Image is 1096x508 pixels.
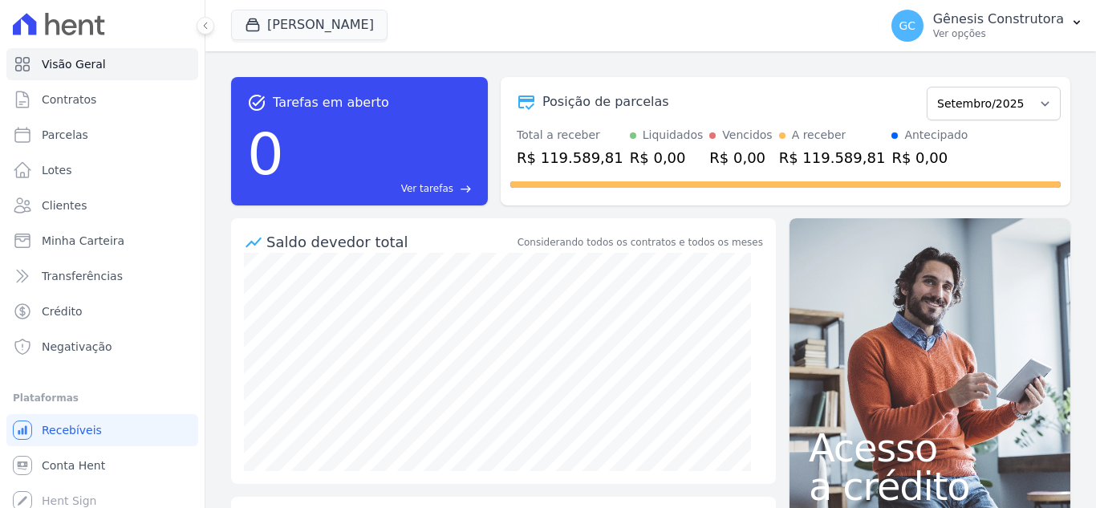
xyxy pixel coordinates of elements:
[273,93,389,112] span: Tarefas em aberto
[722,127,772,144] div: Vencidos
[779,147,886,169] div: R$ 119.589,81
[6,295,198,327] a: Crédito
[6,331,198,363] a: Negativação
[6,225,198,257] a: Minha Carteira
[709,147,772,169] div: R$ 0,00
[891,147,968,169] div: R$ 0,00
[933,27,1064,40] p: Ver opções
[6,189,198,221] a: Clientes
[518,235,763,250] div: Considerando todos os contratos e todos os meses
[247,93,266,112] span: task_alt
[460,183,472,195] span: east
[6,83,198,116] a: Contratos
[792,127,846,144] div: A receber
[42,162,72,178] span: Lotes
[904,127,968,144] div: Antecipado
[809,429,1051,467] span: Acesso
[6,449,198,482] a: Conta Hent
[899,20,915,31] span: GC
[13,388,192,408] div: Plataformas
[42,197,87,213] span: Clientes
[6,154,198,186] a: Lotes
[42,457,105,473] span: Conta Hent
[42,268,123,284] span: Transferências
[42,303,83,319] span: Crédito
[401,181,453,196] span: Ver tarefas
[542,92,669,112] div: Posição de parcelas
[809,467,1051,506] span: a crédito
[643,127,704,144] div: Liquidados
[517,147,623,169] div: R$ 119.589,81
[42,127,88,143] span: Parcelas
[630,147,704,169] div: R$ 0,00
[6,119,198,151] a: Parcelas
[42,56,106,72] span: Visão Geral
[266,231,514,253] div: Saldo devedor total
[879,3,1096,48] button: GC Gênesis Construtora Ver opções
[42,339,112,355] span: Negativação
[247,112,284,196] div: 0
[42,91,96,108] span: Contratos
[6,414,198,446] a: Recebíveis
[933,11,1064,27] p: Gênesis Construtora
[517,127,623,144] div: Total a receber
[42,422,102,438] span: Recebíveis
[6,48,198,80] a: Visão Geral
[290,181,472,196] a: Ver tarefas east
[6,260,198,292] a: Transferências
[231,10,388,40] button: [PERSON_NAME]
[42,233,124,249] span: Minha Carteira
